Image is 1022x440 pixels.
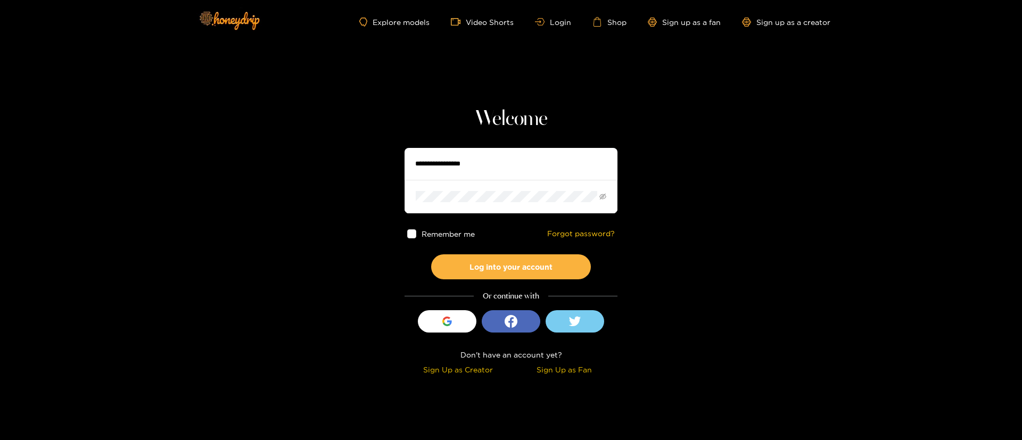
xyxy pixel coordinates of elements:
[359,18,430,27] a: Explore models
[599,193,606,200] span: eye-invisible
[405,348,617,361] div: Don't have an account yet?
[514,363,615,376] div: Sign Up as Fan
[405,290,617,302] div: Or continue with
[451,17,514,27] a: Video Shorts
[431,254,591,279] button: Log into your account
[648,18,721,27] a: Sign up as a fan
[547,229,615,238] a: Forgot password?
[451,17,466,27] span: video-camera
[742,18,830,27] a: Sign up as a creator
[405,106,617,132] h1: Welcome
[422,230,475,238] span: Remember me
[535,18,571,26] a: Login
[592,17,627,27] a: Shop
[407,363,508,376] div: Sign Up as Creator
